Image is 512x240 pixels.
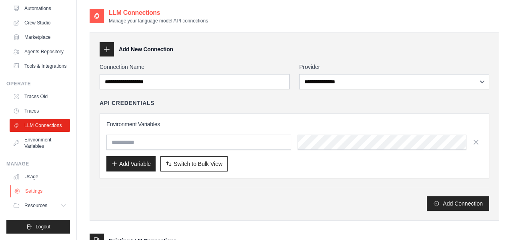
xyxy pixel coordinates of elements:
button: Switch to Bulk View [160,156,228,171]
a: Marketplace [10,31,70,44]
div: Manage [6,161,70,167]
a: Automations [10,2,70,15]
a: Agents Repository [10,45,70,58]
a: Environment Variables [10,133,70,153]
label: Connection Name [100,63,290,71]
h4: API Credentials [100,99,154,107]
a: Settings [10,185,71,198]
a: Crew Studio [10,16,70,29]
a: Traces Old [10,90,70,103]
a: Tools & Integrations [10,60,70,73]
span: Resources [24,202,47,209]
h3: Add New Connection [119,45,173,53]
button: Logout [6,220,70,234]
a: Usage [10,170,70,183]
span: Logout [36,224,50,230]
h2: LLM Connections [109,8,208,18]
label: Provider [299,63,489,71]
button: Add Connection [427,196,489,211]
span: Switch to Bulk View [174,160,222,168]
p: Manage your language model API connections [109,18,208,24]
a: Traces [10,105,70,117]
button: Add Variable [106,156,156,171]
a: LLM Connections [10,119,70,132]
div: Operate [6,81,70,87]
h3: Environment Variables [106,120,482,128]
button: Resources [10,199,70,212]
